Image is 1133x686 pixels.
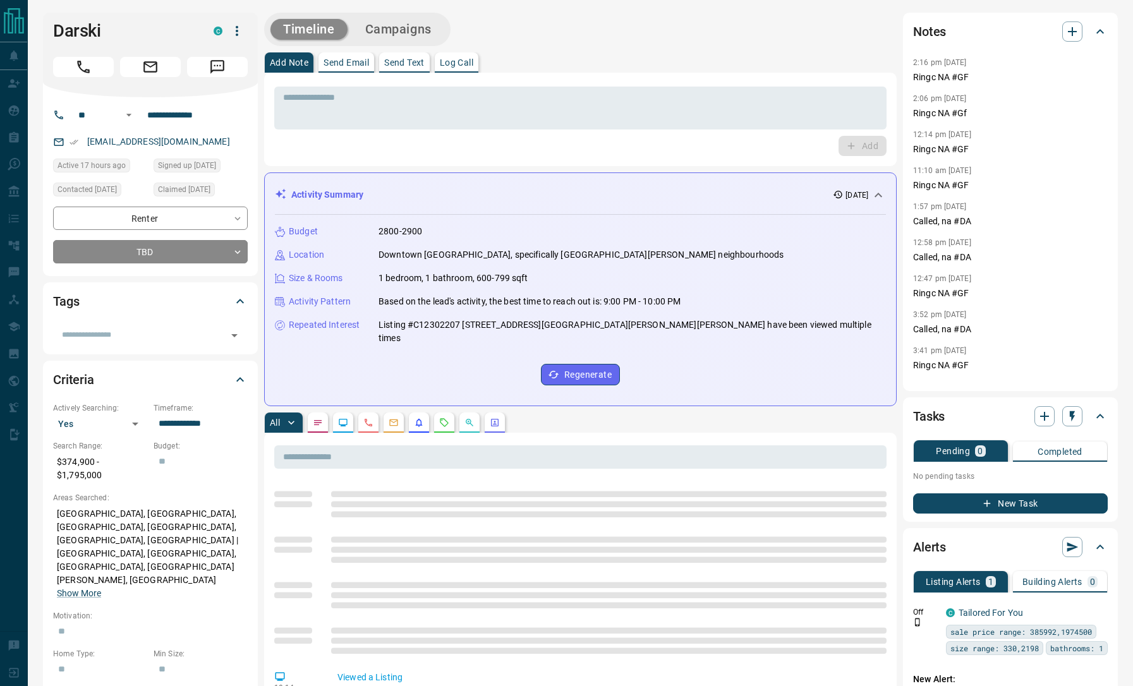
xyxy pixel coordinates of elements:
[490,418,500,428] svg: Agent Actions
[289,225,318,238] p: Budget
[913,71,1108,84] p: Ringc NA #GF
[324,58,369,67] p: Send Email
[53,291,79,311] h2: Tags
[53,57,114,77] span: Call
[440,58,473,67] p: Log Call
[913,673,1108,686] p: New Alert:
[913,359,1108,372] p: Ringc NA #GF
[53,370,94,390] h2: Criteria
[913,179,1108,192] p: Ringc NA #GF
[913,238,971,247] p: 12:58 pm [DATE]
[187,57,248,77] span: Message
[414,418,424,428] svg: Listing Alerts
[913,143,1108,156] p: Ringc NA #GF
[913,346,967,355] p: 3:41 pm [DATE]
[70,138,78,147] svg: Email Verified
[1038,447,1082,456] p: Completed
[353,19,444,40] button: Campaigns
[913,401,1108,431] div: Tasks
[53,207,248,230] div: Renter
[464,418,475,428] svg: Opportunities
[158,159,216,172] span: Signed up [DATE]
[926,577,981,586] p: Listing Alerts
[53,240,248,263] div: TBD
[913,166,971,175] p: 11:10 am [DATE]
[121,107,136,123] button: Open
[270,418,280,427] p: All
[913,618,922,627] svg: Push Notification Only
[154,159,248,176] div: Sat Jan 25 2020
[291,188,363,202] p: Activity Summary
[158,183,210,196] span: Claimed [DATE]
[53,610,248,622] p: Motivation:
[913,493,1108,514] button: New Task
[541,364,620,385] button: Regenerate
[53,452,147,486] p: $374,900 - $1,795,000
[913,94,967,103] p: 2:06 pm [DATE]
[913,16,1108,47] div: Notes
[913,310,967,319] p: 3:52 pm [DATE]
[913,287,1108,300] p: Ringc NA #GF
[338,418,348,428] svg: Lead Browsing Activity
[379,248,784,262] p: Downtown [GEOGRAPHIC_DATA], specifically [GEOGRAPHIC_DATA][PERSON_NAME] neighbourhoods
[53,183,147,200] div: Fri Jul 04 2025
[913,537,946,557] h2: Alerts
[379,225,422,238] p: 2800-2900
[913,323,1108,336] p: Called, na #DA
[913,406,945,426] h2: Tasks
[950,642,1039,654] span: size range: 330,2198
[936,447,970,455] p: Pending
[53,648,147,659] p: Home Type:
[988,577,993,586] p: 1
[226,327,243,344] button: Open
[57,587,101,600] button: Show More
[379,272,528,285] p: 1 bedroom, 1 bathroom, 600-799 sqft
[379,318,886,345] p: Listing #C12302207 [STREET_ADDRESS][GEOGRAPHIC_DATA][PERSON_NAME][PERSON_NAME] have been viewed m...
[53,21,195,41] h1: Darski
[53,159,147,176] div: Fri Aug 15 2025
[289,295,351,308] p: Activity Pattern
[154,440,248,452] p: Budget:
[313,418,323,428] svg: Notes
[389,418,399,428] svg: Emails
[913,21,946,42] h2: Notes
[439,418,449,428] svg: Requests
[87,136,230,147] a: [EMAIL_ADDRESS][DOMAIN_NAME]
[913,107,1108,120] p: Ringc NA #Gf
[845,190,868,201] p: [DATE]
[959,608,1023,618] a: Tailored For You
[289,272,343,285] p: Size & Rooms
[384,58,425,67] p: Send Text
[913,532,1108,562] div: Alerts
[913,274,971,283] p: 12:47 pm [DATE]
[1050,642,1103,654] span: bathrooms: 1
[289,318,360,332] p: Repeated Interest
[913,606,938,618] p: Off
[913,467,1108,486] p: No pending tasks
[53,440,147,452] p: Search Range:
[1022,577,1082,586] p: Building Alerts
[946,608,955,617] div: condos.ca
[950,625,1092,638] span: sale price range: 385992,1974500
[270,58,308,67] p: Add Note
[913,58,967,67] p: 2:16 pm [DATE]
[53,503,248,604] p: [GEOGRAPHIC_DATA], [GEOGRAPHIC_DATA], [GEOGRAPHIC_DATA], [GEOGRAPHIC_DATA], [GEOGRAPHIC_DATA], [G...
[58,183,117,196] span: Contacted [DATE]
[913,215,1108,228] p: Called, na #DA
[53,402,147,414] p: Actively Searching:
[53,364,248,395] div: Criteria
[978,447,983,455] p: 0
[289,248,324,262] p: Location
[58,159,126,172] span: Active 17 hours ago
[913,251,1108,264] p: Called, na #DA
[53,286,248,316] div: Tags
[53,492,248,503] p: Areas Searched:
[154,183,248,200] div: Fri Jul 04 2025
[214,27,222,35] div: condos.ca
[154,648,248,659] p: Min Size:
[379,295,681,308] p: Based on the lead's activity, the best time to reach out is: 9:00 PM - 10:00 PM
[913,130,971,139] p: 12:14 pm [DATE]
[913,382,971,391] p: 11:09 am [DATE]
[1090,577,1095,586] p: 0
[337,671,882,684] p: Viewed a Listing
